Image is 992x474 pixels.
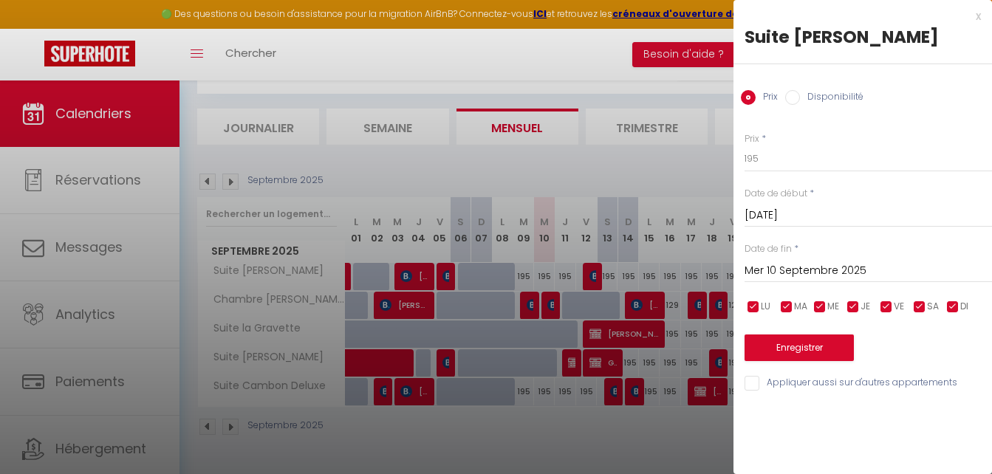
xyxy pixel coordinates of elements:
[745,132,759,146] label: Prix
[745,25,981,49] div: Suite [PERSON_NAME]
[733,7,981,25] div: x
[894,300,904,314] span: VE
[861,300,870,314] span: JE
[927,300,939,314] span: SA
[745,334,854,361] button: Enregistrer
[800,90,863,106] label: Disponibilité
[745,242,792,256] label: Date de fin
[794,300,807,314] span: MA
[960,300,968,314] span: DI
[745,187,807,201] label: Date de début
[756,90,778,106] label: Prix
[827,300,839,314] span: ME
[761,300,770,314] span: LU
[12,6,56,50] button: Ouvrir le widget de chat LiveChat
